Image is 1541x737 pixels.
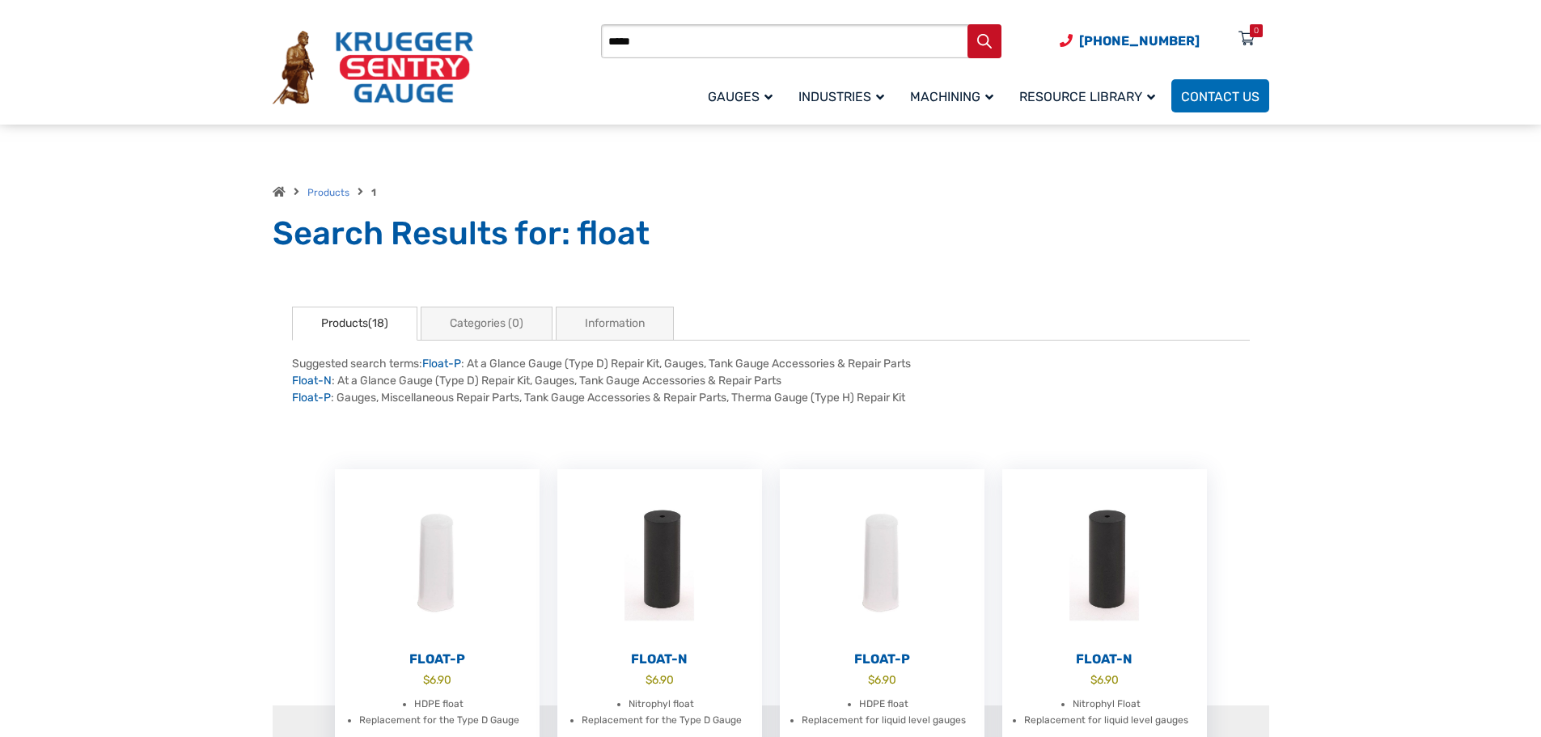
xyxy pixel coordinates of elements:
[698,77,789,115] a: Gauges
[273,214,1269,254] h1: Search Results for: float
[798,89,884,104] span: Industries
[414,697,464,713] li: HDPE float
[1254,24,1259,37] div: 0
[1079,33,1200,49] span: [PHONE_NUMBER]
[1024,713,1188,729] li: Replacement for liquid level gauges
[359,713,519,729] li: Replacement for the Type D Gauge
[422,357,461,371] a: Float-P
[423,673,430,686] span: $
[789,77,900,115] a: Industries
[1073,697,1141,713] li: Nitrophyl Float
[292,355,1250,406] div: Suggested search terms: : At a Glance Gauge (Type D) Repair Kit, Gauges, Tank Gauge Accessories &...
[859,697,908,713] li: HDPE float
[708,89,773,104] span: Gauges
[1002,651,1207,667] h2: Float-N
[423,673,451,686] bdi: 6.90
[307,187,349,198] a: Products
[868,673,874,686] span: $
[900,77,1010,115] a: Machining
[1171,79,1269,112] a: Contact Us
[292,307,417,341] a: Products(18)
[557,469,762,647] img: Float-N
[629,697,694,713] li: Nitrophyl float
[1090,673,1097,686] span: $
[1002,469,1207,647] img: Float-N
[1010,77,1171,115] a: Resource Library
[868,673,896,686] bdi: 6.90
[371,187,376,198] strong: 1
[646,673,652,686] span: $
[780,651,984,667] h2: Float-P
[646,673,674,686] bdi: 6.90
[292,391,331,405] a: Float-P
[273,31,473,105] img: Krueger Sentry Gauge
[780,469,984,647] img: Float-P
[556,307,674,341] a: Information
[582,713,742,729] li: Replacement for the Type D Gauge
[335,469,540,647] img: Float-P
[910,89,993,104] span: Machining
[557,651,762,667] h2: Float-N
[421,307,552,341] a: Categories (0)
[292,374,332,388] a: Float-N
[1181,89,1259,104] span: Contact Us
[1090,673,1119,686] bdi: 6.90
[1019,89,1155,104] span: Resource Library
[802,713,966,729] li: Replacement for liquid level gauges
[1060,31,1200,51] a: Phone Number (920) 434-8860
[335,651,540,667] h2: Float-P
